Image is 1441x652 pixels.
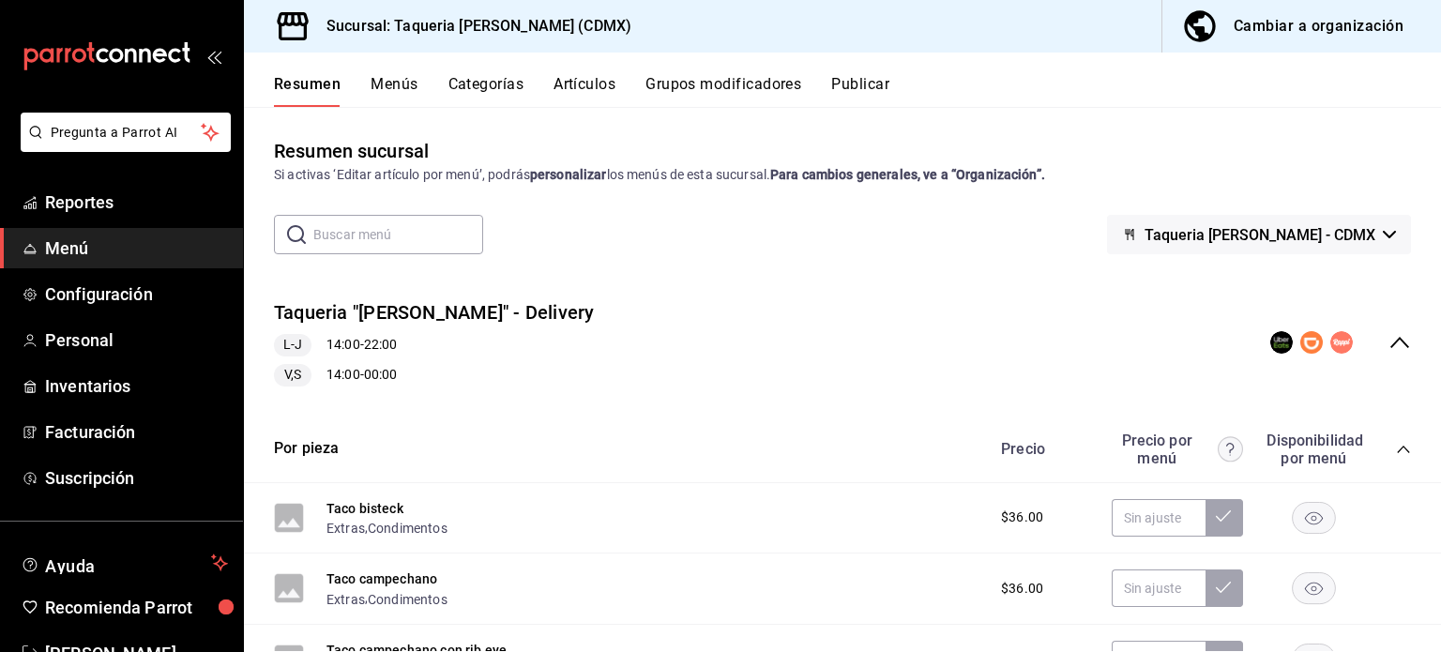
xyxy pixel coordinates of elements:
[326,499,403,518] button: Taco bisteck
[45,552,204,574] span: Ayuda
[45,327,228,353] span: Personal
[1112,499,1206,537] input: Sin ajuste
[311,15,631,38] h3: Sucursal: Taqueria [PERSON_NAME] (CDMX)
[13,136,231,156] a: Pregunta a Parrot AI
[276,335,310,355] span: L-J
[274,334,595,356] div: 14:00 - 22:00
[45,190,228,215] span: Reportes
[530,167,607,182] strong: personalizar
[274,364,595,387] div: 14:00 - 00:00
[1234,13,1403,39] div: Cambiar a organización
[326,569,437,588] button: Taco campechano
[645,75,801,107] button: Grupos modificadores
[326,590,365,609] button: Extras
[1112,432,1243,467] div: Precio por menú
[831,75,889,107] button: Publicar
[21,113,231,152] button: Pregunta a Parrot AI
[326,518,447,538] div: ,
[982,440,1102,458] div: Precio
[45,465,228,491] span: Suscripción
[326,588,447,608] div: ,
[1396,442,1411,457] button: collapse-category-row
[326,519,365,538] button: Extras
[274,299,595,326] button: Taqueria "[PERSON_NAME]" - Delivery
[368,519,447,538] button: Condimentos
[244,284,1441,402] div: collapse-menu-row
[368,590,447,609] button: Condimentos
[51,123,202,143] span: Pregunta a Parrot AI
[448,75,524,107] button: Categorías
[1107,215,1411,254] button: Taqueria [PERSON_NAME] - CDMX
[45,281,228,307] span: Configuración
[45,419,228,445] span: Facturación
[554,75,615,107] button: Artículos
[206,49,221,64] button: open_drawer_menu
[1001,508,1043,527] span: $36.00
[277,365,309,385] span: V,S
[274,137,429,165] div: Resumen sucursal
[45,373,228,399] span: Inventarios
[770,167,1045,182] strong: Para cambios generales, ve a “Organización”.
[274,75,341,107] button: Resumen
[313,216,483,253] input: Buscar menú
[274,438,340,460] button: Por pieza
[45,595,228,620] span: Recomienda Parrot
[1145,226,1375,244] span: Taqueria [PERSON_NAME] - CDMX
[1267,432,1360,467] div: Disponibilidad por menú
[1112,569,1206,607] input: Sin ajuste
[1001,579,1043,599] span: $36.00
[371,75,417,107] button: Menús
[274,75,1441,107] div: navigation tabs
[45,235,228,261] span: Menú
[274,165,1411,185] div: Si activas ‘Editar artículo por menú’, podrás los menús de esta sucursal.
